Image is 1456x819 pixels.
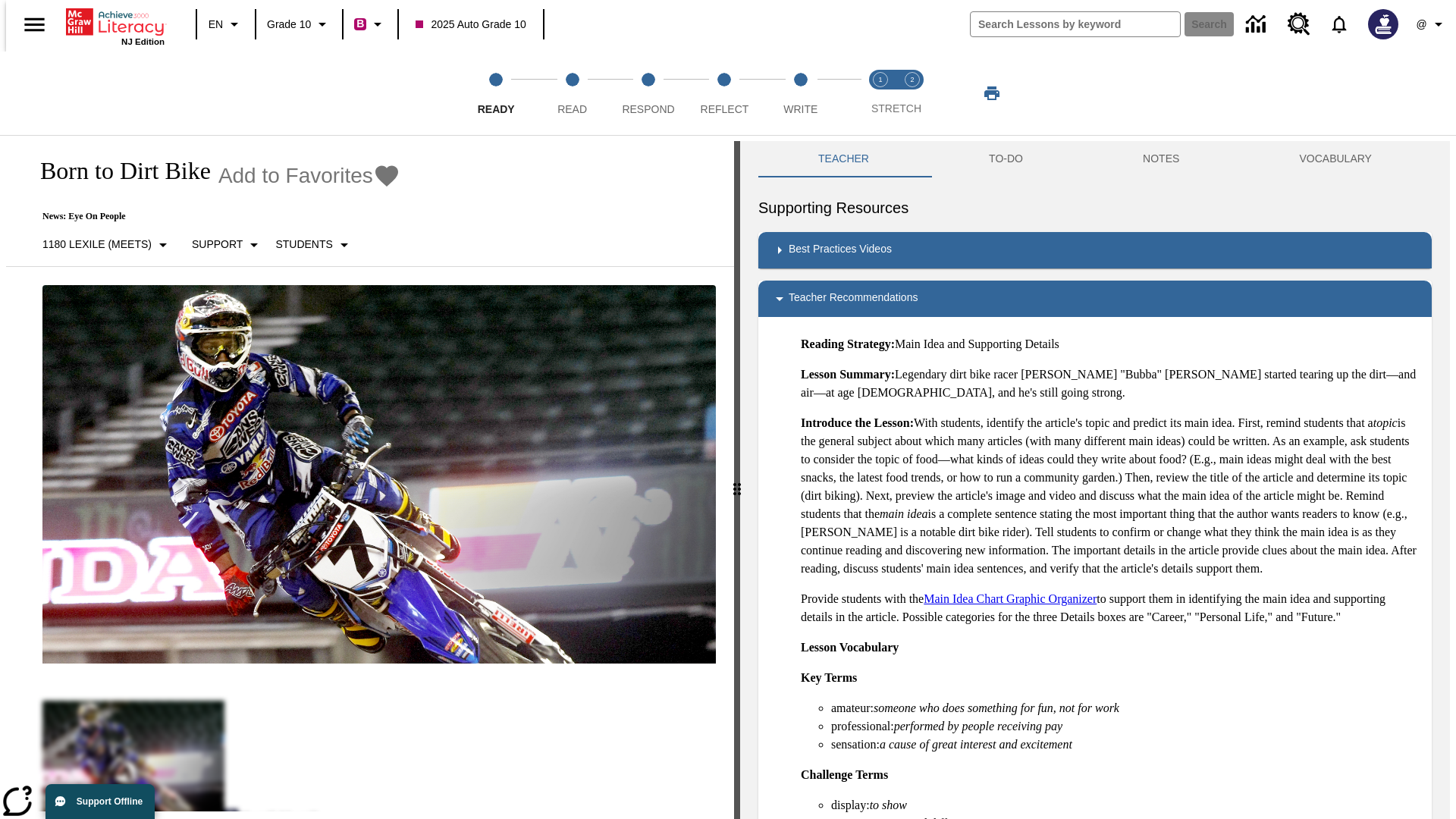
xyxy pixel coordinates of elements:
[1237,4,1279,45] a: Data Center
[1279,4,1319,45] a: Resource Center, Will open in new tab
[783,103,817,115] span: Write
[218,162,400,189] button: Add to Favorites - Born to Dirt Bike
[801,641,899,654] strong: Lesson Vocabulary
[871,102,921,115] span: STRETCH
[929,141,1083,177] button: TO-DO
[478,103,515,115] span: Ready
[680,52,768,135] button: Reflect step 4 of 5
[858,52,902,135] button: Stretch Read step 1 of 2
[42,237,152,253] p: 1180 Lexile (Meets)
[870,799,907,811] em: to show
[36,231,178,259] button: Select Lexile, 1180 Lexile (Meets)
[348,11,393,38] button: Boost Class color is violet red. Change class color
[740,141,1450,819] div: activity
[831,796,1420,814] li: display:
[910,76,914,83] text: 2
[878,76,882,83] text: 1
[971,12,1180,36] input: search field
[890,52,934,135] button: Stretch Respond step 2 of 2
[789,241,892,259] p: Best Practices Videos
[1373,416,1398,429] em: topic
[758,232,1432,268] div: Best Practices Videos
[758,141,1432,177] div: Instructional Panel Tabs
[121,37,165,46] span: NJ Edition
[186,231,269,259] button: Scaffolds, Support
[6,141,734,811] div: reading
[831,736,1420,754] li: sensation:
[831,699,1420,717] li: amateur:
[192,237,243,253] p: Support
[42,285,716,664] img: Motocross racer James Stewart flies through the air on his dirt bike.
[275,237,332,253] p: Students
[758,141,929,177] button: Teacher
[269,231,359,259] button: Select Student
[801,335,1420,353] p: Main Idea and Supporting Details
[801,590,1420,626] p: Provide students with the to support them in identifying the main idea and supporting details in ...
[701,103,749,115] span: Reflect
[66,5,165,46] div: Home
[757,52,845,135] button: Write step 5 of 5
[1319,5,1359,44] a: Notifications
[801,366,1420,402] p: Legendary dirt bike racer [PERSON_NAME] "Bubba" [PERSON_NAME] started tearing up the dirt—and air...
[1083,141,1239,177] button: NOTES
[880,507,928,520] em: main idea
[12,2,57,47] button: Open side menu
[894,720,1062,733] em: performed by people receiving pay
[831,717,1420,736] li: professional:
[557,103,587,115] span: Read
[1239,141,1432,177] button: VOCABULARY
[924,592,1097,605] a: Main Idea Chart Graphic Organizer
[1359,5,1407,44] button: Select a new avatar
[604,52,692,135] button: Respond step 3 of 5
[24,157,211,185] h1: Born to Dirt Bike
[1416,17,1426,33] span: @
[734,141,740,819] div: Press Enter or Spacebar and then press right and left arrow keys to move the slider
[261,11,337,38] button: Grade: Grade 10, Select a grade
[45,784,155,819] button: Support Offline
[202,11,250,38] button: Language: EN, Select a language
[416,17,526,33] span: 2025 Auto Grade 10
[801,671,857,684] strong: Key Terms
[801,414,1420,578] p: With students, identify the article's topic and predict its main idea. First, remind students tha...
[801,768,888,781] strong: Challenge Terms
[1407,11,1456,38] button: Profile/Settings
[209,17,223,33] span: EN
[356,14,364,33] span: B
[801,368,895,381] strong: Lesson Summary:
[267,17,311,33] span: Grade 10
[24,211,400,222] p: News: Eye On People
[528,52,616,135] button: Read step 2 of 5
[968,80,1016,107] button: Print
[758,281,1432,317] div: Teacher Recommendations
[77,796,143,807] span: Support Offline
[758,196,1432,220] h6: Supporting Resources
[622,103,674,115] span: Respond
[789,290,918,308] p: Teacher Recommendations
[874,701,1119,714] em: someone who does something for fun, not for work
[452,52,540,135] button: Ready step 1 of 5
[801,337,895,350] strong: Reading Strategy:
[880,738,1072,751] em: a cause of great interest and excitement
[801,416,914,429] strong: Introduce the Lesson:
[218,164,373,188] span: Add to Favorites
[1368,9,1398,39] img: Avatar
